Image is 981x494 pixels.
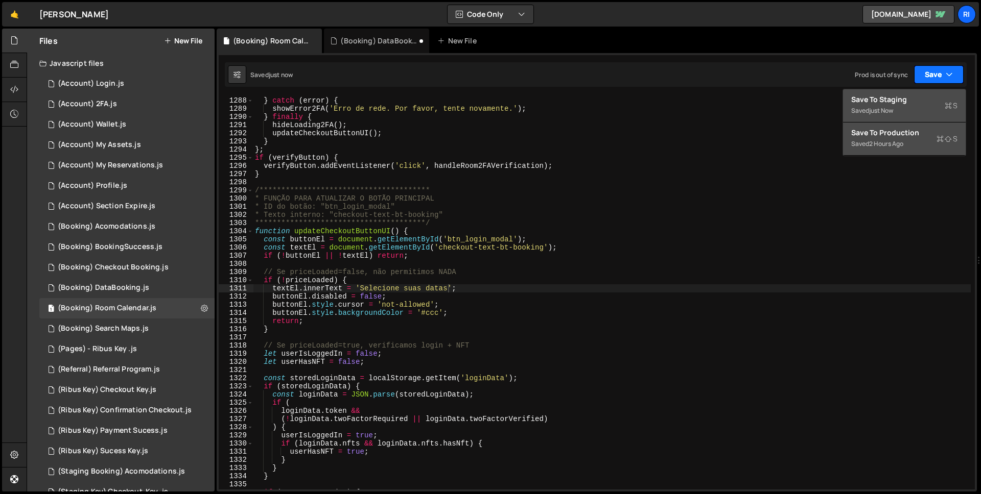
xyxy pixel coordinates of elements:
[219,382,253,390] div: 1323
[851,105,957,117] div: Saved
[48,305,54,313] span: 1
[219,137,253,145] div: 1293
[851,94,957,105] div: Save to Staging
[58,304,156,313] div: (Booking) Room Calendar.js
[39,196,215,216] div: 16291/43984.js
[219,186,253,194] div: 1299
[862,5,954,23] a: [DOMAIN_NAME]
[219,325,253,333] div: 1316
[219,211,253,219] div: 1302
[219,235,253,243] div: 1305
[58,365,160,374] div: (Referral) Referral Program.js
[58,120,126,129] div: (Account) Wallet.js
[219,415,253,423] div: 1327
[164,37,202,45] button: New File
[39,176,215,196] div: 16291/43983.js
[39,359,215,380] div: 16291/44049.js
[219,350,253,358] div: 1319
[39,278,215,298] div: 16291/44040.js
[219,105,253,113] div: 1289
[219,96,253,105] div: 1288
[219,464,253,472] div: 1333
[39,257,215,278] div: 16291/44039.js
[843,122,966,156] button: Save to ProductionS Saved2 hours ago
[39,35,58,46] h2: Files
[250,70,293,79] div: Saved
[58,202,155,211] div: (Account) Section Expire.js
[219,309,253,317] div: 1314
[39,135,215,155] div: 16291/44035.js
[58,181,127,190] div: (Account) Profile.js
[219,113,253,121] div: 1290
[39,380,215,400] div: 16291/44051.js
[58,344,137,354] div: (Pages) - Ribus Key .js
[219,472,253,480] div: 1334
[27,53,215,73] div: Javascript files
[219,456,253,464] div: 1332
[937,134,957,144] span: S
[39,339,215,359] div: 16291/44047.js
[39,461,215,482] div: 16291/44056.js
[219,170,253,178] div: 1297
[58,79,124,88] div: (Account) Login.js
[219,358,253,366] div: 1320
[219,431,253,439] div: 1329
[233,36,310,46] div: (Booking) Room Calendar.js
[219,292,253,301] div: 1312
[39,400,215,421] div: 16291/44052.js
[58,222,155,231] div: (Booking) Acomodations.js
[219,219,253,227] div: 1303
[914,65,964,84] button: Save
[869,106,893,115] div: just now
[39,155,215,176] div: 16291/44036.js
[855,70,908,79] div: Prod is out of sync
[219,252,253,260] div: 1307
[219,154,253,162] div: 1295
[58,406,192,415] div: (Ribus Key) Confirmation Checkout.js
[39,216,215,237] div: 16291/44037.js
[340,36,417,46] div: (Booking) DataBooking.js
[869,139,903,148] div: 2 hours ago
[219,374,253,382] div: 1322
[219,423,253,431] div: 1328
[851,138,957,150] div: Saved
[39,237,215,257] div: 16291/44038.js
[39,73,215,94] div: 16291/44358.js
[269,70,293,79] div: just now
[945,101,957,111] span: S
[219,178,253,186] div: 1298
[219,399,253,407] div: 1325
[58,447,148,456] div: (Ribus Key) Sucess Key.js
[58,100,117,109] div: (Account) 2FA.js
[219,194,253,203] div: 1300
[219,333,253,341] div: 1317
[39,94,215,114] div: 16291/44034.js
[219,243,253,252] div: 1306
[58,140,141,150] div: (Account) My Assets.js
[58,263,169,272] div: (Booking) Checkout Booking.js
[39,114,215,135] div: 16291/44384.js
[843,89,966,122] button: Save to StagingS Savedjust now
[437,36,480,46] div: New File
[219,227,253,235] div: 1304
[219,129,253,137] div: 1292
[58,385,156,394] div: (Ribus Key) Checkout Key.js
[957,5,976,23] a: Ri
[851,128,957,138] div: Save to Production
[219,260,253,268] div: 1308
[58,161,163,170] div: (Account) My Reservations.js
[219,301,253,309] div: 1313
[219,407,253,415] div: 1326
[39,441,215,461] div: 16291/44055.js
[448,5,533,23] button: Code Only
[219,341,253,350] div: 1318
[39,298,215,318] div: 16291/44045.js
[219,203,253,211] div: 1301
[219,145,253,154] div: 1294
[39,8,109,20] div: [PERSON_NAME]
[219,480,253,488] div: 1335
[219,366,253,374] div: 1321
[58,324,149,333] div: (Booking) Search Maps.js
[219,317,253,325] div: 1315
[219,439,253,448] div: 1330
